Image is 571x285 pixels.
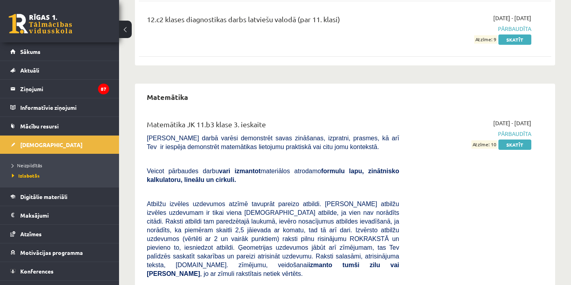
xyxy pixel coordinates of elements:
span: Motivācijas programma [20,249,83,256]
span: [DEMOGRAPHIC_DATA] [20,141,83,148]
a: Konferences [10,262,109,280]
span: Pārbaudīta [411,130,531,138]
h2: Matemātika [139,88,196,106]
a: Ziņojumi87 [10,80,109,98]
a: Skatīt [498,140,531,150]
a: Sākums [10,42,109,61]
span: Atzīmes [20,230,42,237]
span: Izlabotās [12,172,40,179]
span: Veicot pārbaudes darbu materiālos atrodamo [147,168,399,183]
span: Atzīme: 9 [474,35,497,44]
span: Konferences [20,268,54,275]
a: Digitālie materiāli [10,187,109,206]
span: Sākums [20,48,40,55]
span: [DATE] - [DATE] [493,119,531,127]
span: Neizpildītās [12,162,42,168]
a: [DEMOGRAPHIC_DATA] [10,136,109,154]
a: Maksājumi [10,206,109,224]
span: Atzīme: 10 [471,140,497,149]
span: Pārbaudīta [411,25,531,33]
a: Motivācijas programma [10,243,109,262]
a: Mācību resursi [10,117,109,135]
span: Mācību resursi [20,122,59,130]
span: [DATE] - [DATE] [493,14,531,22]
i: 87 [98,84,109,94]
a: Izlabotās [12,172,111,179]
span: Digitālie materiāli [20,193,67,200]
span: Aktuāli [20,67,39,74]
a: Neizpildītās [12,162,111,169]
span: Atbilžu izvēles uzdevumos atzīmē tavuprāt pareizo atbildi. [PERSON_NAME] atbilžu izvēles uzdevuma... [147,201,399,277]
b: vari izmantot [219,168,261,174]
legend: Ziņojumi [20,80,109,98]
a: Rīgas 1. Tālmācības vidusskola [9,14,72,34]
span: [PERSON_NAME] darbā varēsi demonstrēt savas zināšanas, izpratni, prasmes, kā arī Tev ir iespēja d... [147,135,399,150]
legend: Informatīvie ziņojumi [20,98,109,117]
b: formulu lapu, zinātnisko kalkulatoru, lineālu un cirkuli. [147,168,399,183]
a: Atzīmes [10,225,109,243]
a: Informatīvie ziņojumi [10,98,109,117]
a: Aktuāli [10,61,109,79]
div: 12.c2 klases diagnostikas darbs latviešu valodā (par 11. klasi) [147,14,399,29]
legend: Maksājumi [20,206,109,224]
a: Skatīt [498,34,531,45]
div: Matemātika JK 11.b3 klase 3. ieskaite [147,119,399,134]
b: izmanto [308,262,332,268]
